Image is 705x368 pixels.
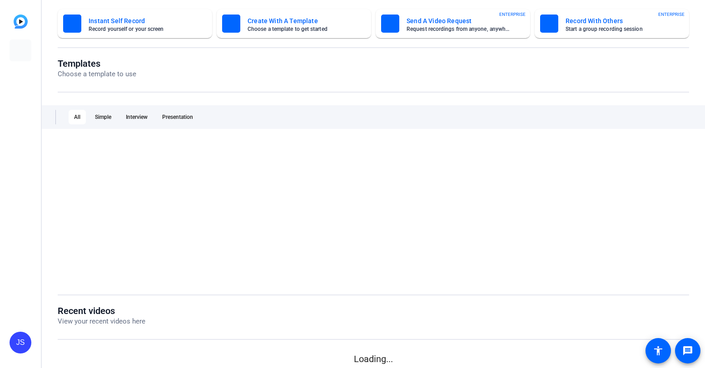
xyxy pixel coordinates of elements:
[566,26,669,32] mat-card-subtitle: Start a group recording session
[658,11,685,18] span: ENTERPRISE
[535,9,689,38] button: Record With OthersStart a group recording sessionENTERPRISE
[682,345,693,356] mat-icon: message
[248,15,351,26] mat-card-title: Create With A Template
[653,345,664,356] mat-icon: accessibility
[58,58,136,69] h1: Templates
[89,110,117,124] div: Simple
[89,15,192,26] mat-card-title: Instant Self Record
[69,110,86,124] div: All
[14,15,28,29] img: blue-gradient.svg
[376,9,530,38] button: Send A Video RequestRequest recordings from anyone, anywhereENTERPRISE
[58,9,212,38] button: Instant Self RecordRecord yourself or your screen
[248,26,351,32] mat-card-subtitle: Choose a template to get started
[566,15,669,26] mat-card-title: Record With Others
[217,9,371,38] button: Create With A TemplateChoose a template to get started
[58,352,689,366] p: Loading...
[157,110,199,124] div: Presentation
[407,15,510,26] mat-card-title: Send A Video Request
[10,332,31,353] div: JS
[89,26,192,32] mat-card-subtitle: Record yourself or your screen
[58,305,145,316] h1: Recent videos
[499,11,526,18] span: ENTERPRISE
[407,26,510,32] mat-card-subtitle: Request recordings from anyone, anywhere
[58,316,145,327] p: View your recent videos here
[120,110,153,124] div: Interview
[58,69,136,79] p: Choose a template to use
